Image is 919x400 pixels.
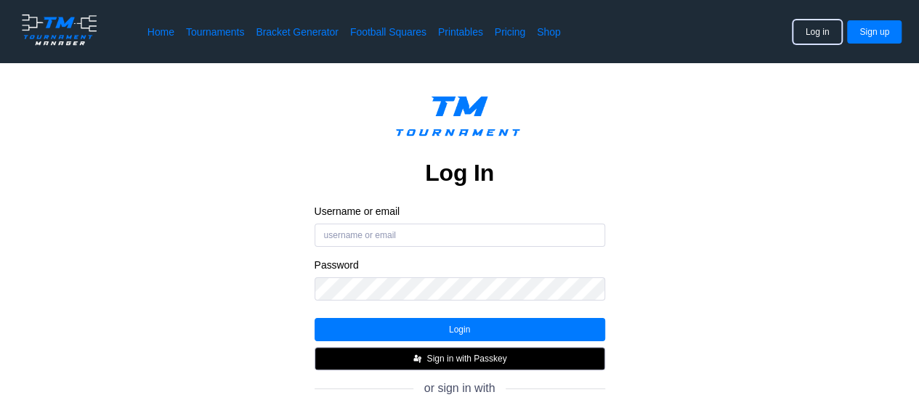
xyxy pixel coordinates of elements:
[793,20,842,44] button: Log in
[315,205,605,218] label: Username or email
[847,20,902,44] button: Sign up
[438,25,483,39] a: Printables
[425,158,494,187] h2: Log In
[186,25,244,39] a: Tournaments
[147,25,174,39] a: Home
[256,25,339,39] a: Bracket Generator
[17,12,101,48] img: logo.ffa97a18e3bf2c7d.png
[412,353,424,364] img: FIDO_Passkey_mark_A_white.b30a49376ae8d2d8495b153dc42f1869.svg
[350,25,426,39] a: Football Squares
[315,318,605,341] button: Login
[315,258,605,272] label: Password
[315,347,605,370] button: Sign in with Passkey
[537,25,561,39] a: Shop
[315,224,605,247] input: username or email
[384,86,535,152] img: logo.ffa97a18e3bf2c7d.png
[424,382,495,395] span: or sign in with
[495,25,525,39] a: Pricing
